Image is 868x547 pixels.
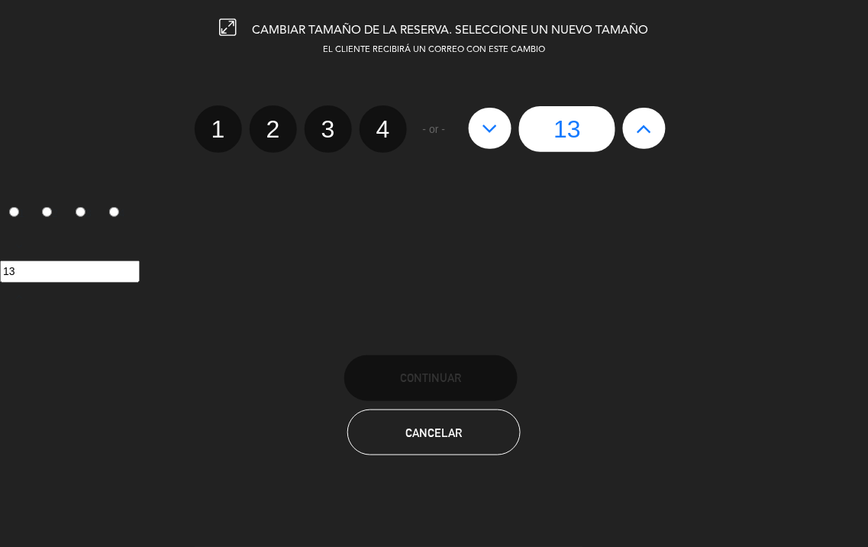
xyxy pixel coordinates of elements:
[400,371,461,384] span: Continuar
[323,46,545,54] span: EL CLIENTE RECIBIRÁ UN CORREO CON ESTE CAMBIO
[76,207,86,217] input: 3
[360,105,407,153] label: 4
[250,105,297,153] label: 2
[42,207,52,217] input: 2
[423,121,446,138] span: - or -
[9,207,19,217] input: 1
[344,355,518,401] button: Continuar
[195,105,242,153] label: 1
[305,105,352,153] label: 3
[67,201,101,227] label: 3
[253,24,649,37] span: CAMBIAR TAMAÑO DE LA RESERVA. SELECCIONE UN NUEVO TAMAÑO
[34,201,67,227] label: 2
[109,207,119,217] input: 4
[347,409,521,455] button: Cancelar
[100,201,134,227] label: 4
[405,426,462,439] span: Cancelar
